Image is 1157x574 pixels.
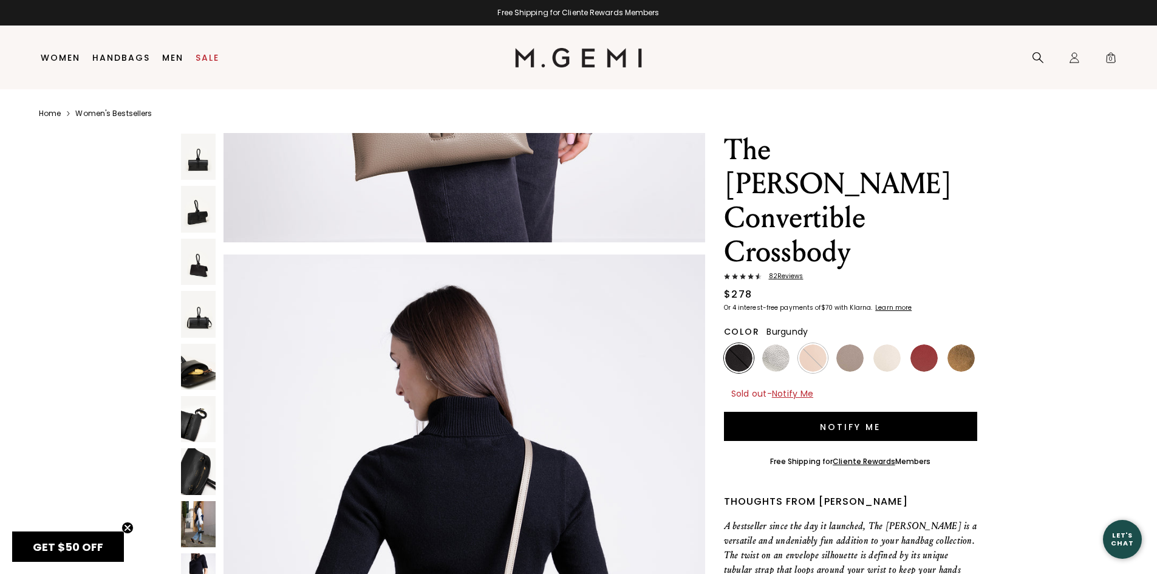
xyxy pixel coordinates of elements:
[724,412,977,441] button: Notify Me
[799,344,827,372] img: Tan
[121,522,134,534] button: Close teaser
[875,303,912,312] klarna-placement-style-cta: Learn more
[196,53,219,63] a: Sale
[724,303,821,312] klarna-placement-style-body: Or 4 interest-free payments of
[762,273,804,280] span: 82 Review s
[762,344,790,372] img: Silver
[41,53,80,63] a: Women
[724,494,977,509] div: Thoughts from [PERSON_NAME]
[1105,54,1117,66] span: 0
[724,287,753,302] div: $278
[724,133,977,269] h1: The [PERSON_NAME] Convertible Crossbody
[821,303,833,312] klarna-placement-style-amount: $70
[92,53,150,63] a: Handbags
[515,48,642,67] img: M.Gemi
[772,388,813,400] span: Notify Me
[910,344,938,372] img: Burgundy
[836,344,864,372] img: Light Mushroom
[75,109,152,118] a: Women's Bestsellers
[181,344,216,390] img: The Francesca Convertible Crossbody
[181,448,216,494] img: The Francesca Convertible Crossbody
[162,53,183,63] a: Men
[181,134,216,180] img: The Francesca Convertible Crossbody
[181,186,216,232] img: The Francesca Convertible Crossbody
[181,239,216,285] img: The Francesca Convertible Crossbody
[873,344,901,372] img: Ecru
[947,344,975,372] img: Antique Gold
[39,109,61,118] a: Home
[181,501,216,547] img: The Francesca Convertible Crossbody
[766,326,808,338] span: Burgundy
[834,303,874,312] klarna-placement-style-body: with Klarna
[731,388,814,400] span: Sold out -
[12,531,124,562] div: GET $50 OFFClose teaser
[874,304,912,312] a: Learn more
[725,344,753,372] img: Black
[724,273,977,282] a: 82Reviews
[181,291,216,337] img: The Francesca Convertible Crossbody
[33,539,103,555] span: GET $50 OFF
[770,457,931,466] div: Free Shipping for Members
[181,396,216,442] img: The Francesca Convertible Crossbody
[833,456,895,466] a: Cliente Rewards
[724,327,760,337] h2: Color
[1103,531,1142,547] div: Let's Chat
